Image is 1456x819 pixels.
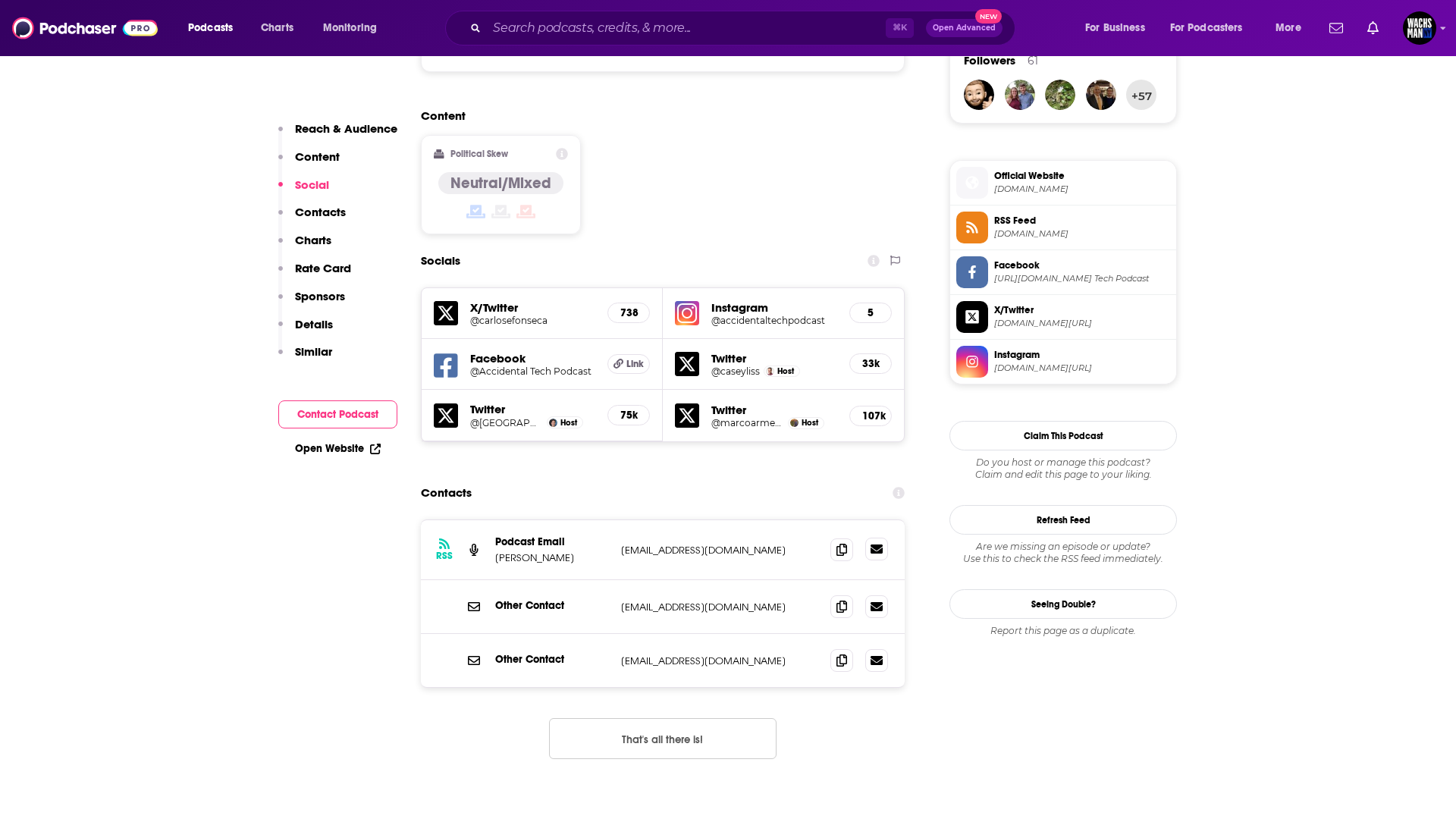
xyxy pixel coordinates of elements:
span: New [975,9,1003,24]
a: @Accidental Tech Podcast [470,366,595,377]
p: [EMAIL_ADDRESS][DOMAIN_NAME] [621,654,818,667]
h5: 33k [862,357,879,370]
p: Podcast Email [495,535,609,548]
button: open menu [312,16,397,40]
h2: Political Skew [450,149,508,159]
button: Contacts [278,205,346,233]
img: iconImage [675,301,699,325]
h5: 5 [862,306,879,319]
span: twitter.com/carlosefonseca [994,318,1170,329]
h5: Twitter [711,403,837,417]
h5: Twitter [711,351,837,366]
span: Do you host or manage this podcast? [949,457,1177,469]
button: open menu [1075,16,1164,40]
p: [PERSON_NAME] [495,551,609,564]
span: atp.fm [994,184,1170,195]
h2: Contacts [421,479,472,507]
img: User Profile [1403,11,1436,45]
span: Instagram [994,348,1170,362]
img: Casey Liss [766,367,774,375]
p: Rate Card [295,261,351,275]
span: For Business [1085,17,1145,39]
button: open menu [177,16,253,40]
button: Open AdvancedNew [926,19,1003,37]
p: Similar [295,344,332,359]
button: Show profile menu [1403,11,1436,45]
button: Reach & Audience [278,121,397,149]
p: Charts [295,233,331,247]
span: More [1276,17,1301,39]
h2: Socials [421,246,460,275]
h5: 107k [862,409,879,422]
h3: RSS [436,550,453,562]
button: Claim This Podcast [949,421,1177,450]
a: RSS Feed[DOMAIN_NAME] [956,212,1170,243]
button: Social [278,177,329,206]
a: Podchaser - Follow, Share and Rate Podcasts [12,14,158,42]
a: @caseyliss [711,366,760,377]
button: Details [278,317,333,345]
img: Baltach [1045,80,1075,110]
button: Contact Podcast [278,400,397,428]
img: starbuck93 [1005,80,1035,110]
p: Sponsors [295,289,345,303]
span: Monitoring [323,17,377,39]
div: 61 [1028,54,1038,67]
span: https://www.facebook.com/Accidental Tech Podcast [994,273,1170,284]
input: Search podcasts, credits, & more... [487,16,886,40]
h5: Twitter [470,402,595,416]
button: Sponsors [278,289,345,317]
button: +57 [1126,80,1156,110]
a: Open Website [295,442,381,455]
button: open menu [1265,16,1320,40]
span: Facebook [994,259,1170,272]
span: Podcasts [188,17,233,39]
span: Charts [261,17,293,39]
span: For Podcasters [1170,17,1243,39]
a: @marcoarment [711,417,784,428]
div: Report this page as a duplicate. [949,625,1177,637]
a: Link [607,354,650,374]
div: Are we missing an episode or update? Use this to check the RSS feed immediately. [949,541,1177,565]
img: omaralitag [1086,80,1116,110]
p: Other Contact [495,599,609,612]
div: Search podcasts, credits, & more... [460,11,1030,45]
img: John Siracusa [549,419,557,427]
a: @accidentaltechpodcast [711,315,837,326]
h4: Neutral/Mixed [450,174,551,193]
button: Similar [278,344,332,372]
p: [EMAIL_ADDRESS][DOMAIN_NAME] [621,544,818,557]
a: lewis [964,80,994,110]
h5: 75k [620,409,637,422]
img: Marco Arment [790,419,799,427]
span: RSS Feed [994,214,1170,227]
span: ⌘ K [886,18,914,38]
button: Content [278,149,340,177]
span: X/Twitter [994,303,1170,317]
p: Contacts [295,205,346,219]
span: Host [777,366,794,376]
span: Open Advanced [933,24,996,32]
span: Link [626,358,644,370]
h5: Facebook [470,351,595,366]
p: Social [295,177,329,192]
a: Charts [251,16,303,40]
a: Show notifications dropdown [1361,15,1385,41]
h5: @carlosefonseca [470,315,595,326]
span: Host [560,418,577,428]
span: Logged in as WachsmanNY [1403,11,1436,45]
span: instagram.com/accidentaltechpodcast [994,362,1170,374]
a: @[GEOGRAPHIC_DATA] [470,417,543,428]
p: Reach & Audience [295,121,397,136]
button: Refresh Feed [949,505,1177,535]
span: cdn.atp.fm [994,228,1170,240]
h2: Content [421,108,893,123]
span: Official Website [994,169,1170,183]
